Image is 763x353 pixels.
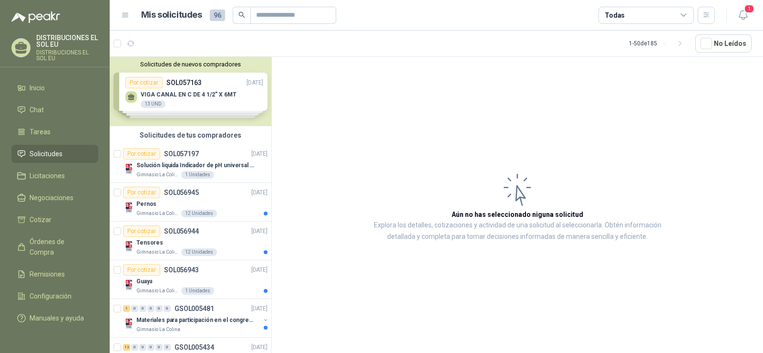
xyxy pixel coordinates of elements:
[141,8,202,22] h1: Mis solicitudes
[123,305,130,312] div: 1
[11,287,98,305] a: Configuración
[110,144,271,183] a: Por cotizarSOL057197[DATE] Company LogoSolución liquida Indicador de pH universal de 500ml o 20 d...
[123,187,160,198] div: Por cotizar
[210,10,225,21] span: 96
[181,171,214,179] div: 1 Unidades
[110,183,271,222] a: Por cotizarSOL056945[DATE] Company LogoPernosGimnasio La Colina12 Unidades
[11,101,98,119] a: Chat
[30,171,65,181] span: Licitaciones
[175,344,214,351] p: GSOL005434
[164,305,171,312] div: 0
[110,260,271,299] a: Por cotizarSOL056943[DATE] Company LogoGuayaGimnasio La Colina1 Unidades
[110,126,271,144] div: Solicitudes de tus compradores
[181,248,217,256] div: 12 Unidades
[123,279,134,291] img: Company Logo
[452,209,583,220] h3: Aún no has seleccionado niguna solicitud
[181,287,214,295] div: 1 Unidades
[155,344,163,351] div: 0
[30,214,52,225] span: Cotizar
[136,210,179,217] p: Gimnasio La Colina
[136,287,179,295] p: Gimnasio La Colina
[123,225,160,237] div: Por cotizar
[123,163,134,175] img: Company Logo
[131,305,138,312] div: 0
[251,343,268,352] p: [DATE]
[136,161,255,170] p: Solución liquida Indicador de pH universal de 500ml o 20 de 25ml (no tiras de papel)
[136,171,179,179] p: Gimnasio La Colina
[11,145,98,163] a: Solicitudes
[123,148,160,160] div: Por cotizar
[11,309,98,327] a: Manuales y ayuda
[251,266,268,275] p: [DATE]
[131,344,138,351] div: 0
[251,150,268,159] p: [DATE]
[605,10,625,21] div: Todas
[11,123,98,141] a: Tareas
[139,344,146,351] div: 0
[175,305,214,312] p: GSOL005481
[110,222,271,260] a: Por cotizarSOL056944[DATE] Company LogoTensoresGimnasio La Colina12 Unidades
[11,189,98,207] a: Negociaciones
[147,344,155,351] div: 0
[164,150,199,157] p: SOL057197
[164,189,199,196] p: SOL056945
[629,36,688,51] div: 1 - 50 de 185
[744,4,754,13] span: 1
[695,34,752,53] button: No Leídos
[164,267,199,273] p: SOL056943
[251,227,268,236] p: [DATE]
[30,269,65,279] span: Remisiones
[136,248,179,256] p: Gimnasio La Colina
[30,105,44,115] span: Chat
[123,202,134,214] img: Company Logo
[367,220,668,243] p: Explora los detalles, cotizaciones y actividad de una solicitud al seleccionarla. Obtén informaci...
[123,264,160,276] div: Por cotizar
[11,79,98,97] a: Inicio
[30,236,89,257] span: Órdenes de Compra
[123,318,134,330] img: Company Logo
[30,193,73,203] span: Negociaciones
[36,34,98,48] p: DISTRIBUCIONES EL SOL EU
[181,210,217,217] div: 12 Unidades
[136,238,163,247] p: Tensores
[113,61,268,68] button: Solicitudes de nuevos compradores
[238,11,245,18] span: search
[11,265,98,283] a: Remisiones
[11,211,98,229] a: Cotizar
[36,50,98,61] p: DISTRIBUCIONES EL SOL EU
[734,7,752,24] button: 1
[11,11,60,23] img: Logo peakr
[30,83,45,93] span: Inicio
[11,167,98,185] a: Licitaciones
[136,326,180,333] p: Gimnasio La Colina
[30,313,84,323] span: Manuales y ayuda
[110,57,271,126] div: Solicitudes de nuevos compradoresPor cotizarSOL057163[DATE] VIGA CANAL EN C DE 4 1/2” X 6MT13 UND...
[123,344,130,351] div: 12
[30,149,62,159] span: Solicitudes
[123,241,134,252] img: Company Logo
[136,200,156,209] p: Pernos
[11,233,98,261] a: Órdenes de Compra
[147,305,155,312] div: 0
[155,305,163,312] div: 0
[136,277,152,286] p: Guaya
[139,305,146,312] div: 0
[136,316,255,325] p: Materiales para participación en el congreso, UI
[251,188,268,197] p: [DATE]
[164,344,171,351] div: 0
[30,127,51,137] span: Tareas
[164,228,199,235] p: SOL056944
[30,291,72,301] span: Configuración
[123,303,269,333] a: 1 0 0 0 0 0 GSOL005481[DATE] Company LogoMateriales para participación en el congreso, UIGimnasio...
[251,304,268,313] p: [DATE]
